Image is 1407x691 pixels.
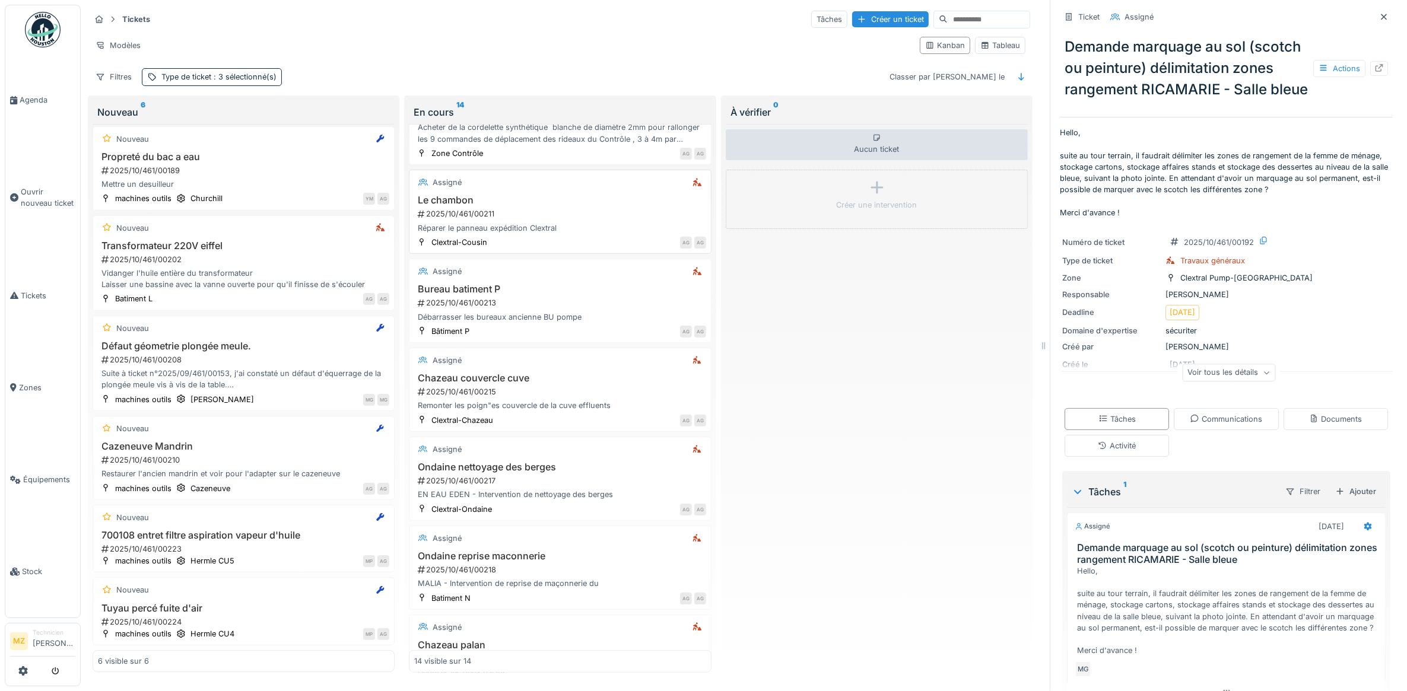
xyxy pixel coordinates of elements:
[116,323,149,334] div: Nouveau
[414,639,706,651] h3: Chazeau palan
[414,222,706,234] div: Réparer le panneau expédition Clextral
[414,105,706,119] div: En cours
[22,566,75,577] span: Stock
[456,105,464,119] sup: 14
[414,284,706,295] h3: Bureau batiment P
[98,530,389,541] h3: 700108 entret filtre aspiration vapeur d'huile
[21,186,75,209] span: Ouvrir nouveau ticket
[5,342,80,434] a: Zones
[1330,483,1381,499] div: Ajouter
[90,37,146,54] div: Modèles
[190,628,234,639] div: Hermle CU4
[694,148,706,160] div: AG
[694,504,706,515] div: AG
[190,193,223,204] div: Churchill
[98,240,389,251] h3: Transformateur 220V eiffel
[1062,272,1161,284] div: Zone
[694,415,706,426] div: AG
[433,355,462,366] div: Assigné
[414,656,471,667] div: 14 visible sur 14
[98,368,389,390] div: Suite à ticket n°2025/09/461/00153, j'ai constaté un défaut d'équerrage de la plongée meule vis à...
[363,555,375,567] div: MP
[1072,485,1275,499] div: Tâches
[161,71,277,82] div: Type de ticket
[414,550,706,562] h3: Ondaine reprise maconnerie
[363,483,375,495] div: AG
[811,11,847,28] div: Tâches
[5,250,80,342] a: Tickets
[5,526,80,617] a: Stock
[377,555,389,567] div: AG
[1170,307,1195,318] div: [DATE]
[1123,485,1126,499] sup: 1
[377,394,389,406] div: MG
[431,237,487,248] div: Clextral-Cousin
[433,444,462,455] div: Assigné
[190,555,234,566] div: Hermle CU5
[211,72,277,81] span: : 3 sélectionné(s)
[115,193,171,204] div: machines outils
[1125,11,1154,23] div: Assigné
[1060,127,1393,218] p: Hello, suite au tour terrain, il faudrait délimiter les zones de rangement de la femme de ménage,...
[417,297,706,308] div: 2025/10/461/00213
[116,133,149,145] div: Nouveau
[433,177,462,188] div: Assigné
[141,105,145,119] sup: 6
[414,400,706,411] div: Remonter les poign"es couvercle de la cuve effluents
[417,475,706,486] div: 2025/10/461/00217
[190,394,254,405] div: [PERSON_NAME]
[884,68,1010,85] div: Classer par [PERSON_NAME] le
[33,628,75,654] li: [PERSON_NAME]
[23,474,75,485] span: Équipements
[680,593,692,604] div: AG
[1078,11,1100,23] div: Ticket
[417,386,706,397] div: 2025/10/461/00215
[1062,307,1161,318] div: Deadline
[431,415,493,426] div: Clextral-Chazeau
[98,179,389,190] div: Mettre un desuilleur
[431,148,483,159] div: Zone Contrôle
[97,105,390,119] div: Nouveau
[377,293,389,305] div: AG
[115,555,171,566] div: machines outils
[1062,237,1161,248] div: Numéro de ticket
[414,461,706,473] h3: Ondaine nettoyage des berges
[98,340,389,352] h3: Défaut géometrie plongée meule.
[852,11,929,27] div: Créer un ticket
[100,454,389,466] div: 2025/10/461/00210
[1313,60,1365,77] div: Actions
[1098,440,1136,451] div: Activité
[1180,272,1313,284] div: Clextral Pump-[GEOGRAPHIC_DATA]
[98,468,389,479] div: Restaurer l'ancien mandrin et voir pour l'adapter sur le cazeneuve
[116,512,149,523] div: Nouveau
[1062,341,1390,352] div: [PERSON_NAME]
[5,146,80,249] a: Ouvrir nouveau ticket
[100,616,389,628] div: 2025/10/461/00224
[414,489,706,500] div: EN EAU EDEN - Intervention de nettoyage des berges
[1062,289,1390,300] div: [PERSON_NAME]
[20,94,75,106] span: Agenda
[1062,341,1161,352] div: Créé par
[363,628,375,640] div: MP
[1062,255,1161,266] div: Type de ticket
[1180,255,1245,266] div: Travaux généraux
[1319,521,1344,532] div: [DATE]
[431,504,492,515] div: Clextral-Ondaine
[1077,542,1380,565] h3: Demande marquage au sol (scotch ou peinture) délimitation zones rangement RICAMARIE - Salle bleue
[25,12,61,47] img: Badge_color-CXgf-gQk.svg
[5,434,80,526] a: Équipements
[773,105,779,119] sup: 0
[116,584,149,596] div: Nouveau
[98,268,389,290] div: Vidanger l'huile entière du transformateur Laisser une bassine avec la vanne ouverte pour qu'il f...
[1309,413,1362,425] div: Documents
[377,628,389,640] div: AG
[117,14,155,25] strong: Tickets
[377,193,389,205] div: AG
[837,199,917,211] div: Créer une intervention
[1062,325,1390,336] div: sécuriter
[115,394,171,405] div: machines outils
[433,266,462,277] div: Assigné
[980,40,1020,51] div: Tableau
[100,543,389,555] div: 2025/10/461/00223
[414,122,706,144] div: Acheter de la cordelette synthétique blanche de diamètre 2mm pour rallonger les 9 commandes de dé...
